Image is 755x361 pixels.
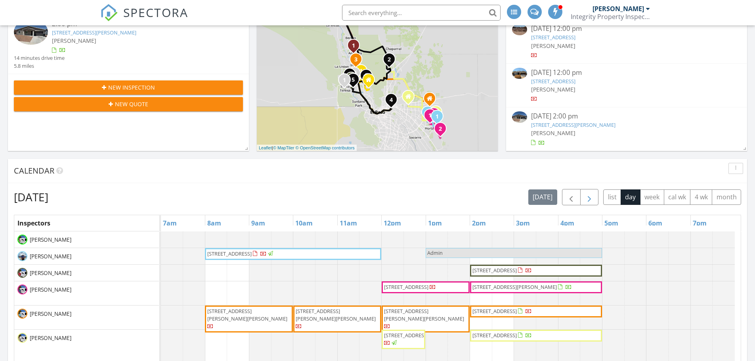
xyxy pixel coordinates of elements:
div: 14661 Holly Blue Ave., Horizon City, TX 79928 [440,128,445,133]
i: 4 [390,97,393,103]
img: ae85b62e3b0b48b18ab3712479a278d8.jpeg [17,251,27,261]
a: 4pm [558,217,576,229]
a: [STREET_ADDRESS][PERSON_NAME] [531,121,615,128]
h2: [DATE] [14,189,48,205]
span: [STREET_ADDRESS][PERSON_NAME] [472,283,557,290]
span: [PERSON_NAME] [52,37,96,44]
i: 5 [352,77,355,83]
span: [PERSON_NAME] [531,129,575,137]
span: Calendar [14,165,54,176]
a: 10am [293,217,315,229]
a: Leaflet [259,145,272,150]
span: New Inspection [108,83,155,92]
span: New Quote [115,100,148,108]
i: 3 [354,57,357,63]
input: Search everything... [342,5,501,21]
a: 2:00 pm [STREET_ADDRESS][PERSON_NAME] [PERSON_NAME] 14 minutes drive time 5.8 miles [14,19,243,70]
img: 9361595%2Fcover_photos%2FMUhHnD1a5AgnRvAk0Stp%2Fsmall.jpg [512,24,527,35]
a: [STREET_ADDRESS] [531,34,575,41]
span: [PERSON_NAME] [28,236,73,244]
i: 1 [359,69,363,74]
div: 5505 Valley Cedar Dr, El Paso, TX 79932 [353,79,358,84]
button: Next day [580,189,599,205]
button: New Inspection [14,80,243,95]
button: Previous day [562,189,581,205]
div: | [257,145,357,151]
span: Admin [427,249,443,256]
span: [STREET_ADDRESS] [472,308,517,315]
a: [DATE] 2:00 pm [STREET_ADDRESS][PERSON_NAME] [PERSON_NAME] [512,111,741,147]
i: 2 [388,57,391,63]
span: [STREET_ADDRESS] [472,332,517,339]
div: [DATE] 2:00 pm [531,111,722,121]
span: [PERSON_NAME] [28,269,73,277]
button: New Quote [14,97,243,111]
div: Integrity Property Inspections [571,13,650,21]
span: SPECTORA [123,4,188,21]
i: 1 [343,78,346,83]
span: [PERSON_NAME] [531,86,575,93]
div: 469 Davis Greenwood Ct, Vinton, TX 79821 [356,59,361,64]
img: dsc_0549.jpg [17,235,27,244]
div: 5.8 miles [14,62,65,70]
span: [STREET_ADDRESS] [384,283,428,290]
span: [PERSON_NAME] [28,310,73,318]
span: [PERSON_NAME] [28,252,73,260]
a: © MapTiler [273,145,294,150]
a: 11am [338,217,359,229]
a: 1pm [426,217,444,229]
img: dsc_0562.jpg [17,309,27,319]
a: 2pm [470,217,488,229]
div: 11372 Acoma St, El Paso, TX 79934 [389,59,394,64]
div: 3221 Lampliter Pl, El Paso TX 79925 [408,96,413,101]
a: 5pm [602,217,620,229]
a: 7am [161,217,179,229]
a: [DATE] 12:00 pm [STREET_ADDRESS] [PERSON_NAME] [512,68,741,103]
a: 8am [205,217,223,229]
a: 7pm [691,217,709,229]
a: 12pm [382,217,403,229]
a: [STREET_ADDRESS] [531,78,575,85]
div: 14137 Meteor Rock Place, El Paso TX 79938 [430,98,434,103]
img: dsc_0559.jpg [17,333,27,343]
div: [DATE] 12:00 pm [531,68,722,78]
span: [PERSON_NAME] [531,42,575,50]
a: SPECTORA [100,11,188,27]
img: 9361940%2Fcover_photos%2FxbD5ME6FZ4i6E2NYLy4W%2Fsmall.jpg [512,111,527,123]
div: 137 Sarah Trl, Sunland Park, NM 88008 [344,80,349,84]
img: dsc_0555.jpg [17,285,27,294]
div: 768 Desert Star Dr, Horizon City, TX 79928 [437,116,442,121]
i: 1 [436,114,439,120]
div: 14 minutes drive time [14,54,65,62]
button: week [640,189,664,205]
div: [PERSON_NAME] [593,5,644,13]
i: 1 [352,43,355,49]
button: [DATE] [528,189,557,205]
div: 13372 Coldham St, Horizon City, TX 79928 [430,115,435,120]
span: [STREET_ADDRESS] [384,332,428,339]
button: 4 wk [690,189,712,205]
span: [STREET_ADDRESS][PERSON_NAME][PERSON_NAME] [296,308,376,322]
span: [PERSON_NAME] [28,286,73,294]
span: Inspectors [17,219,50,227]
img: dsc_0558.jpg [17,268,27,278]
button: list [603,189,621,205]
i: 1 [428,113,432,118]
a: [DATE] 12:00 pm [STREET_ADDRESS] [PERSON_NAME] [512,24,741,59]
a: © OpenStreetMap contributors [296,145,355,150]
img: 9361940%2Fcover_photos%2FxbD5ME6FZ4i6E2NYLy4W%2Fsmall.jpg [14,19,48,45]
div: [DATE] 12:00 pm [531,24,722,34]
div: 437 Miguel Payan Ct, Anthony, TX 79821 [354,45,358,50]
span: [PERSON_NAME] [28,334,73,342]
span: [STREET_ADDRESS] [207,250,252,257]
div: 7424 Cimarron Gap Dr, El Paso, TX 79911 [361,71,366,75]
i: 2 [439,126,442,132]
a: [STREET_ADDRESS][PERSON_NAME] [52,29,136,36]
div: 6324 Los Bancos, El Paso TX 79912 [369,80,373,84]
span: [STREET_ADDRESS] [472,267,517,274]
img: 9370130%2Fcover_photos%2F6i81PFnE14Zxtbo2d1yM%2Fsmall.jpg [512,68,527,79]
button: month [712,189,741,205]
a: 6pm [646,217,664,229]
button: cal wk [664,189,691,205]
a: 9am [249,217,267,229]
